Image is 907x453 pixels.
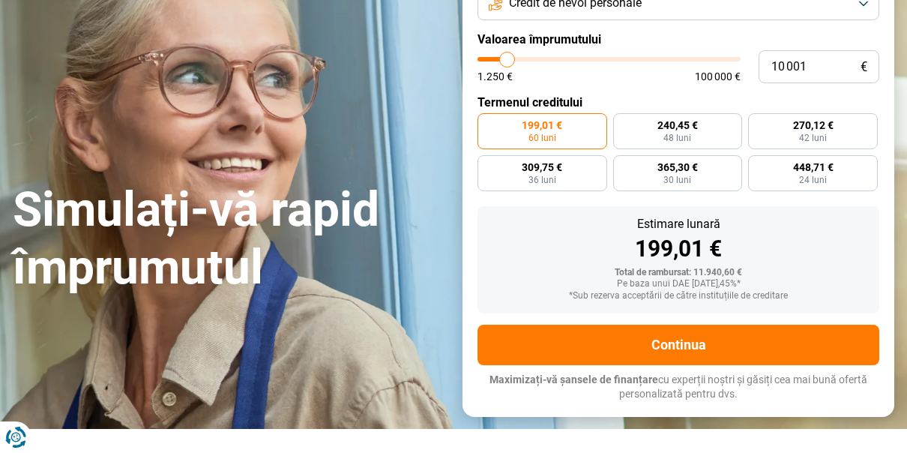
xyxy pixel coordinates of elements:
label: Termenul creditului [477,95,879,109]
span: 42 luni [799,133,827,142]
div: Estimare lunară [489,218,867,230]
span: 309,75 € [522,162,562,172]
span: 60 luni [528,133,556,142]
button: Continua [477,325,879,365]
div: 199,01 € [489,238,867,260]
span: 1.250 € [477,71,513,82]
p: cu experții noștri și găsiți cea mai bună ofertă personalizată pentru dvs. [477,373,879,402]
span: 365,30 € [657,162,698,172]
span: 448,71 € [793,162,834,172]
span: 30 luni [663,175,691,184]
div: Pe baza unui DAE [DATE],45%* [489,279,867,289]
div: Total de rambursat: 11.940,60 € [489,268,867,278]
span: 24 luni [799,175,827,184]
h1: Simulați-vă rapid împrumutul [13,181,445,297]
span: 48 luni [663,133,691,142]
span: Maximizați-vă șansele de finanțare [489,373,658,385]
label: Valoarea împrumutului [477,32,879,46]
span: 100 000 € [695,71,741,82]
span: 199,01 € [522,120,562,130]
span: 270,12 € [793,120,834,130]
span: € [861,61,867,73]
div: *Sub rezerva acceptării de către instituțiile de creditare [489,291,867,301]
span: 36 luni [528,175,556,184]
span: 240,45 € [657,120,698,130]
